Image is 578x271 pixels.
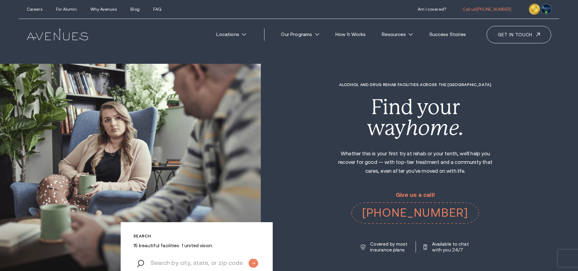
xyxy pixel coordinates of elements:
[332,97,498,139] div: Find your way
[133,234,260,238] p: Search
[275,28,325,41] a: Our Programs
[332,82,498,87] h1: Alcohol and Drug Rehab Facilities across the [GEOGRAPHIC_DATA]
[477,7,512,12] span: [PHONE_NUMBER]
[90,7,116,12] a: Why Avenues
[424,241,470,253] a: Available to chat with you 24/7
[133,243,260,248] p: 15 beautiful facilities. 1 united vision.
[487,26,551,43] a: Get in touch
[423,28,472,41] a: Success Stories
[210,28,253,41] a: Locations
[332,150,498,176] p: Whether this is your first try at rehab or your tenth, we'll help you recover for good — with top...
[351,192,479,198] p: Give us a call!
[406,116,464,140] i: home.
[249,259,258,268] input: Submit
[541,5,551,11] a: Verify LegitScript Approval for www.avenuesrecovery.com
[376,28,419,41] a: Resources
[351,202,479,224] a: [PHONE_NUMBER]
[463,7,512,12] a: Call us![PHONE_NUMBER]
[130,7,140,12] a: Blog
[418,7,446,12] a: Am I covered?
[27,7,42,12] a: Careers
[541,4,551,15] img: Verify Approval for www.avenuesrecovery.com
[329,28,372,41] a: How It Works
[432,241,470,253] p: Available to chat with you 24/7
[56,7,76,12] a: For Alumni
[370,241,408,253] p: Covered by most insurance plans
[361,241,408,253] a: Covered by most insurance plans
[153,7,161,12] a: FAQ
